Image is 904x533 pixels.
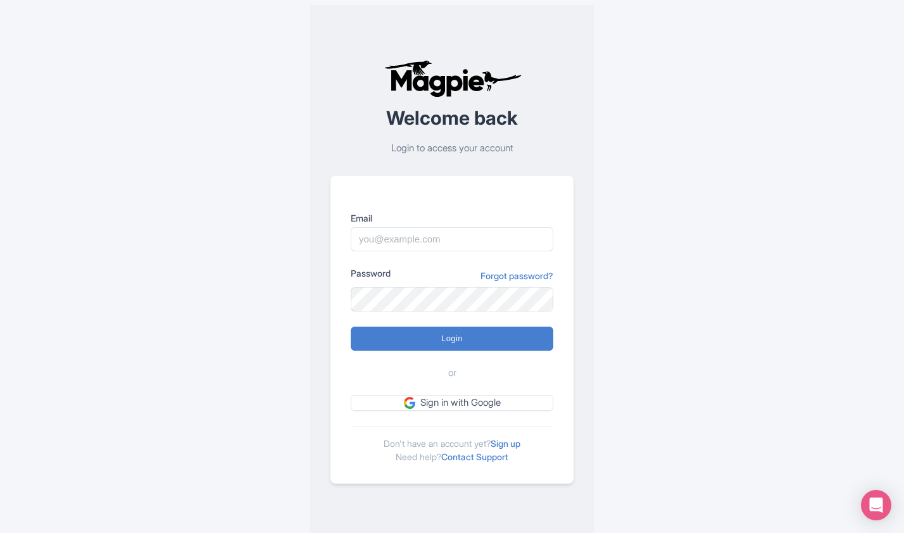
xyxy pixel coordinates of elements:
[351,327,553,351] input: Login
[351,227,553,251] input: you@example.com
[441,451,508,462] a: Contact Support
[404,397,415,408] img: google.svg
[491,438,520,449] a: Sign up
[480,269,553,282] a: Forgot password?
[351,395,553,411] a: Sign in with Google
[351,426,553,463] div: Don't have an account yet? Need help?
[330,141,574,156] p: Login to access your account
[381,60,524,97] img: logo-ab69f6fb50320c5b225c76a69d11143b.png
[448,366,456,380] span: or
[351,211,553,225] label: Email
[351,266,391,280] label: Password
[861,490,891,520] div: Open Intercom Messenger
[330,108,574,129] h2: Welcome back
